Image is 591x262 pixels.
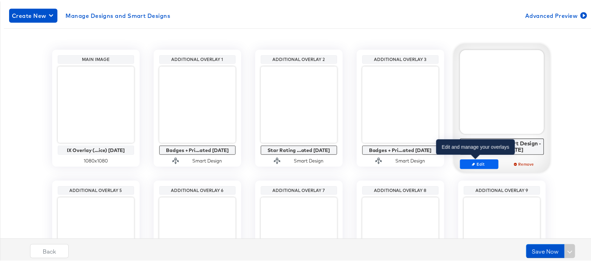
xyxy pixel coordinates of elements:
[508,160,541,165] span: Remove
[161,186,234,192] div: Additional Overlay 6
[9,7,57,21] button: Create New
[466,186,538,192] div: Additional Overlay 9
[463,160,495,165] span: Edit
[505,158,544,168] button: Remove
[63,7,173,21] button: Manage Designs and Smart Designs
[460,158,499,168] button: Edit
[66,9,171,19] span: Manage Designs and Smart Designs
[58,156,134,163] div: 1080 x 1080
[396,156,425,163] div: Smart Design
[525,9,586,19] span: Advanced Preview
[30,243,69,257] button: Back
[263,55,335,61] div: Additional Overlay 2
[12,9,55,19] span: Create New
[60,186,132,192] div: Additional Overlay 5
[294,156,324,163] div: Smart Design
[263,146,335,152] div: Star Rating ...ated [DATE]
[60,55,132,61] div: Main Image
[522,7,589,21] button: Advanced Preview
[364,186,437,192] div: Additional Overlay 8
[364,55,437,61] div: Additional Overlay 3
[263,186,335,192] div: Additional Overlay 7
[193,156,222,163] div: Smart Design
[462,139,542,151] div: Badges + Price Smart Design - Updated [DATE]
[161,146,234,152] div: Badges + Pri...ated [DATE]
[161,55,234,61] div: Additional Overlay 1
[364,146,437,152] div: Badges + Pri...ated [DATE]
[60,146,132,152] div: IX Overlay (...ice) [DATE]
[526,243,565,257] button: Save Now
